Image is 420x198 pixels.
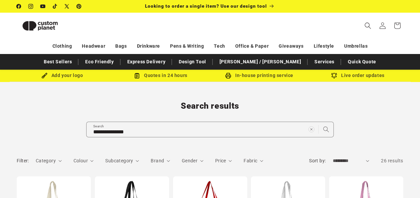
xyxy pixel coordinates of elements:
[311,56,338,68] a: Services
[112,71,210,80] div: Quotes in 24 hours
[36,157,62,164] summary: Category (0 selected)
[175,56,209,68] a: Design Tool
[40,56,75,68] a: Best Sellers
[82,56,117,68] a: Eco Friendly
[182,157,203,164] summary: Gender (0 selected)
[170,40,204,52] a: Pens & Writing
[36,158,56,163] span: Category
[225,73,231,79] img: In-house printing
[216,56,304,68] a: [PERSON_NAME] / [PERSON_NAME]
[17,157,29,164] h2: Filter:
[182,158,197,163] span: Gender
[13,71,112,80] div: Add your logo
[309,71,407,80] div: Live order updates
[17,15,63,36] img: Custom Planet
[244,158,257,163] span: Fabric
[215,157,232,164] summary: Price
[115,40,127,52] a: Bags
[52,40,72,52] a: Clothing
[74,157,94,164] summary: Colour (0 selected)
[319,122,333,137] button: Search
[214,40,225,52] a: Tech
[151,158,164,163] span: Brand
[244,157,263,164] summary: Fabric (0 selected)
[314,40,334,52] a: Lifestyle
[210,71,309,80] div: In-house printing service
[331,73,337,79] img: Order updates
[151,157,170,164] summary: Brand (0 selected)
[361,18,375,33] summary: Search
[309,158,326,163] label: Sort by:
[279,40,303,52] a: Giveaways
[17,101,403,111] h1: Search results
[105,157,139,164] summary: Subcategory (0 selected)
[344,56,380,68] a: Quick Quote
[381,158,403,163] span: 26 results
[41,73,47,79] img: Brush Icon
[344,40,368,52] a: Umbrellas
[304,122,319,137] button: Clear search term
[235,40,269,52] a: Office & Paper
[14,13,86,39] a: Custom Planet
[124,56,169,68] a: Express Delivery
[74,158,88,163] span: Colour
[145,3,267,9] span: Looking to order a single item? Use our design tool
[82,40,105,52] a: Headwear
[105,158,133,163] span: Subcategory
[215,158,226,163] span: Price
[134,73,140,79] img: Order Updates Icon
[137,40,160,52] a: Drinkware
